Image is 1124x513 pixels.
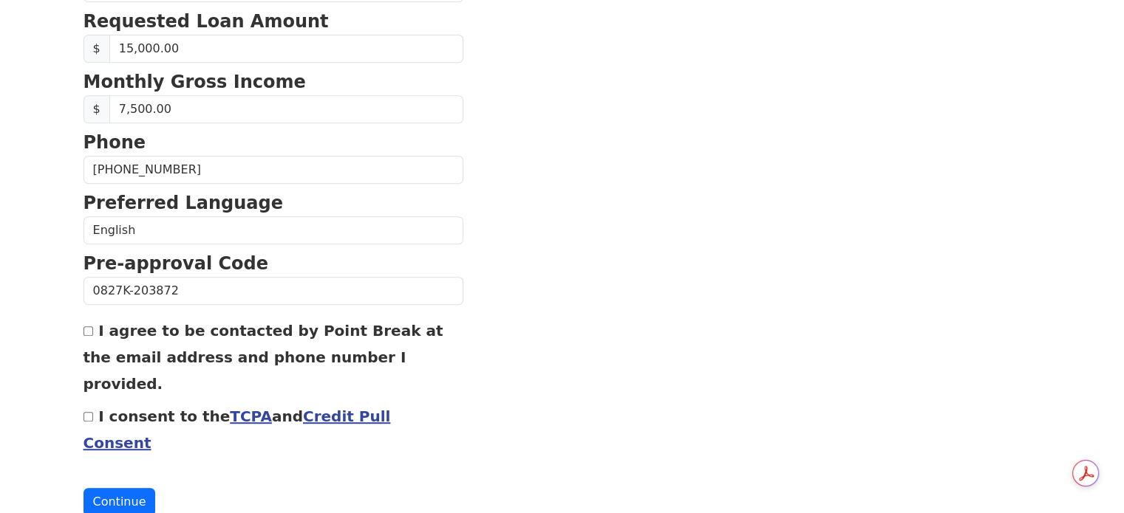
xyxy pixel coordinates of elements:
input: Monthly Gross Income [109,95,463,123]
input: Pre-approval Code [84,277,463,305]
a: TCPA [230,407,272,425]
span: $ [84,35,110,63]
strong: Pre-approval Code [84,253,269,274]
strong: Phone [84,132,146,153]
input: Phone [84,156,463,184]
strong: Preferred Language [84,193,283,213]
strong: Requested Loan Amount [84,11,329,32]
span: $ [84,95,110,123]
label: I agree to be contacted by Point Break at the email address and phone number I provided. [84,322,443,393]
p: Monthly Gross Income [84,69,463,95]
label: I consent to the and [84,407,391,452]
input: Requested Loan Amount [109,35,463,63]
